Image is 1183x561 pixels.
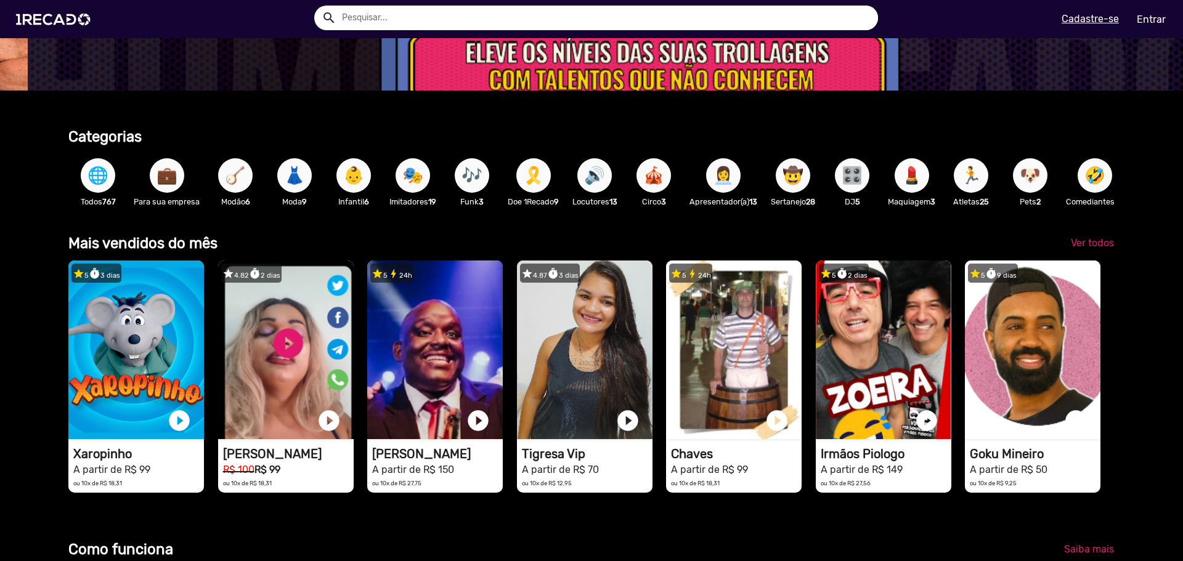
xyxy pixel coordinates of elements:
small: ou 10x de R$ 18,31 [223,480,272,486]
p: Doe 1Recado [508,196,559,208]
small: A partir de R$ 70 [522,464,599,475]
button: 🎭 [396,158,430,193]
small: A partir de R$ 150 [372,464,454,475]
button: 🤣 [1078,158,1112,193]
video: 1RECADO vídeos dedicados para fãs e empresas [517,260,652,439]
b: Como funciona [68,541,173,558]
p: Imitadores [389,196,436,208]
b: 767 [102,197,116,206]
button: 💼 [150,158,184,193]
b: Mais vendidos do mês [68,235,217,252]
video: 1RECADO vídeos dedicados para fãs e empresas [816,260,951,439]
small: A partir de R$ 99 [671,464,748,475]
small: A partir de R$ 149 [821,464,903,475]
span: 🌐 [87,158,108,193]
button: 👩‍💼 [706,158,741,193]
p: Moda [271,196,318,208]
button: 🤠 [776,158,810,193]
span: 🤣 [1084,158,1105,193]
b: Categorias [68,128,142,145]
p: Maquiagem [888,196,935,208]
input: Pesquisar... [333,6,878,30]
b: 2 [1036,197,1041,206]
b: 3 [661,197,666,206]
small: ou 10x de R$ 18,31 [671,480,720,486]
p: Locutores [571,196,618,208]
span: 🐶 [1020,158,1041,193]
small: ou 10x de R$ 27,56 [821,480,871,486]
small: ou 10x de R$ 18,31 [73,480,122,486]
h1: Irmãos Piologo [821,446,951,461]
small: ou 10x de R$ 9,25 [970,480,1017,486]
span: Saiba mais [1064,543,1114,555]
a: play_circle_filled [616,408,640,433]
button: 🪕 [218,158,253,193]
a: play_circle_filled [167,408,192,433]
p: Circo [630,196,677,208]
span: 💄 [901,158,922,193]
b: 3 [479,197,484,206]
a: play_circle_filled [914,408,939,433]
span: 🪕 [225,158,246,193]
h1: Tigresa Vip [522,446,652,461]
button: 💄 [895,158,929,193]
p: Atletas [948,196,994,208]
span: 🤠 [783,158,803,193]
p: DJ [829,196,876,208]
button: 🏃 [954,158,988,193]
small: R$ 100 [223,464,254,475]
span: 👩‍💼 [713,158,734,193]
button: 🔊 [577,158,612,193]
button: Example home icon [317,6,339,28]
p: Apresentador(a) [689,196,757,208]
p: Todos [75,196,121,208]
video: 1RECADO vídeos dedicados para fãs e empresas [965,260,1100,439]
b: R$ 99 [254,464,280,475]
span: 👶 [343,158,364,193]
video: 1RECADO vídeos dedicados para fãs e empresas [218,260,354,439]
span: 🎗️ [523,158,544,193]
mat-icon: Example home icon [322,10,336,25]
span: 🎶 [461,158,482,193]
button: 🎗️ [516,158,551,193]
span: 💼 [157,158,177,193]
a: Entrar [1129,9,1174,30]
button: 🌐 [81,158,115,193]
b: 6 [364,197,369,206]
small: ou 10x de R$ 12,95 [522,480,572,486]
a: play_circle_filled [466,408,490,433]
a: play_circle_filled [765,408,789,433]
small: A partir de R$ 99 [73,464,150,475]
u: Cadastre-se [1062,13,1119,25]
span: 🎭 [402,158,423,193]
p: Comediantes [1066,196,1123,208]
span: 👗 [284,158,305,193]
span: 🏃 [961,158,982,193]
span: 🎛️ [842,158,863,193]
b: 3 [930,197,935,206]
p: Pets [1007,196,1054,208]
button: 👗 [277,158,312,193]
b: 19 [428,197,436,206]
h1: Chaves [671,446,802,461]
button: 🎛️ [835,158,869,193]
a: play_circle_filled [317,408,341,433]
b: 9 [554,197,559,206]
span: 🔊 [584,158,605,193]
b: 6 [245,197,250,206]
a: play_circle_filled [1063,408,1088,433]
b: 28 [806,197,815,206]
button: 🐶 [1013,158,1047,193]
p: Modão [212,196,259,208]
button: 🎪 [636,158,671,193]
span: 🎪 [643,158,664,193]
b: 9 [302,197,307,206]
b: 5 [855,197,860,206]
b: 25 [980,197,989,206]
h1: [PERSON_NAME] [223,446,354,461]
video: 1RECADO vídeos dedicados para fãs e empresas [666,260,802,439]
button: 👶 [336,158,371,193]
video: 1RECADO vídeos dedicados para fãs e empresas [367,260,503,439]
video: 1RECADO vídeos dedicados para fãs e empresas [68,260,204,439]
h1: Goku Mineiro [970,446,1100,461]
